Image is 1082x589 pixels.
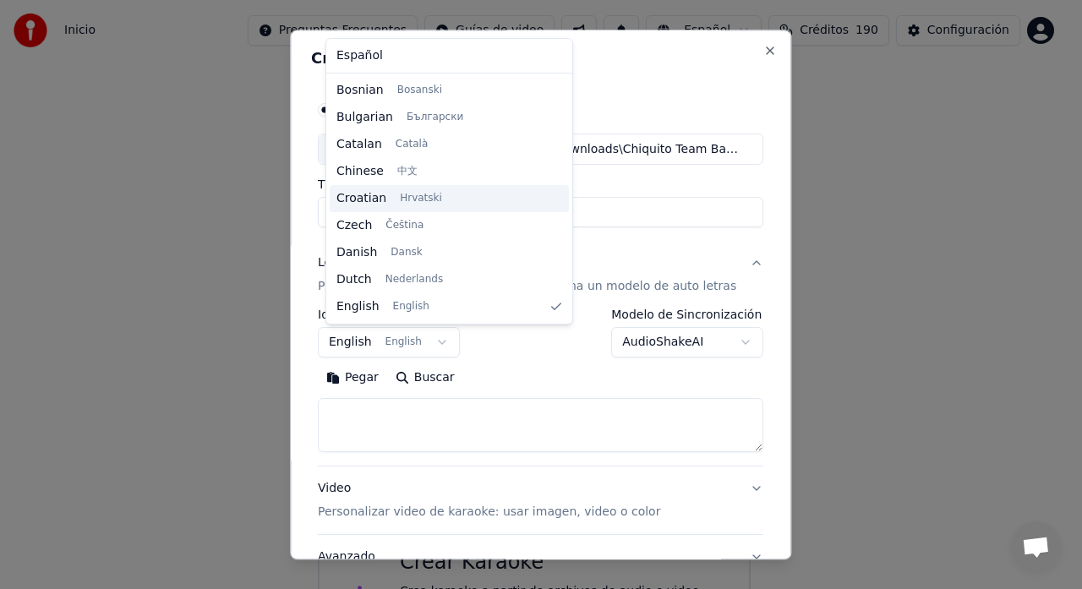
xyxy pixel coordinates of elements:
span: Bosnian [336,82,384,99]
span: Danish [336,244,377,261]
span: 中文 [397,165,418,178]
span: Български [407,111,463,124]
span: Czech [336,217,372,234]
span: Nederlands [385,273,443,286]
span: Čeština [385,219,424,232]
span: Español [336,47,383,64]
span: Bulgarian [336,109,393,126]
span: Dansk [391,246,422,259]
span: Bosanski [397,84,442,97]
span: Chinese [336,163,384,180]
span: Català [396,138,428,151]
span: Dutch [336,271,372,288]
span: Hrvatski [400,192,442,205]
span: Croatian [336,190,386,207]
span: English [393,300,429,314]
span: English [336,298,380,315]
span: Catalan [336,136,382,153]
